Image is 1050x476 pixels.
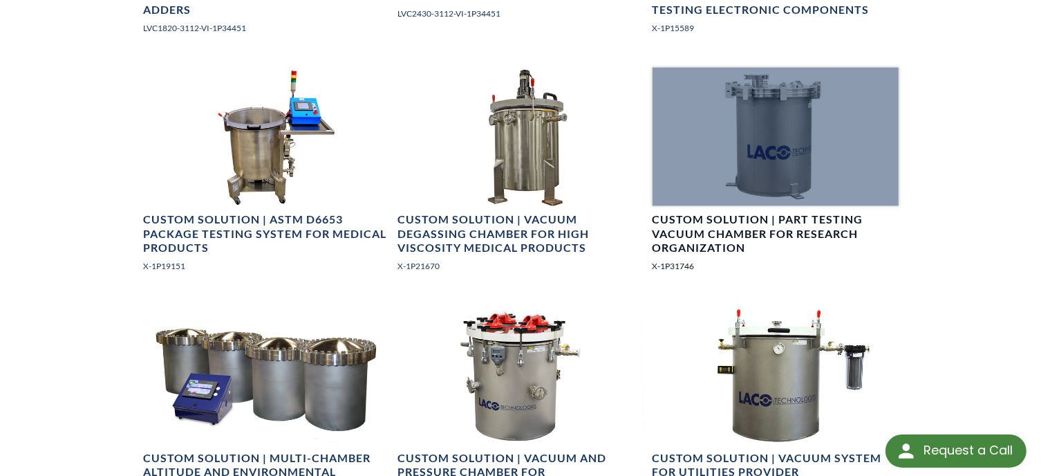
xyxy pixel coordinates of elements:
[143,260,389,273] p: X-1P19151
[143,21,389,35] p: LVC1820-3112-VI-1P34451
[924,434,1013,466] div: Request a Call
[143,213,389,256] h4: Custom Solution | ASTM D6653 Package Testing System for Medical Products
[895,440,917,462] img: round button
[397,68,644,284] a: Vacuum Degassing Chamber for High Viscosity Medical ProductsCustom Solution | Vacuum Degassing Ch...
[653,21,899,35] p: X-1P15589
[653,260,899,273] p: X-1P31746
[885,434,1026,468] div: Request a Call
[653,213,899,256] h4: Custom Solution | Part Testing Vacuum Chamber for Research Organization
[397,213,644,256] h4: Custom Solution | Vacuum Degassing Chamber for High Viscosity Medical Products
[397,260,644,273] p: X-1P21670
[143,68,389,284] a: Full view of Cylindrical Package Testing System for Medical ProductsCustom Solution | ASTM D6653 ...
[653,68,899,284] a: Industrial vacuum chamber for research & development parts testingCustom Solution | Part Testing ...
[397,7,644,20] p: LVC2430-3112-VI-1P34451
